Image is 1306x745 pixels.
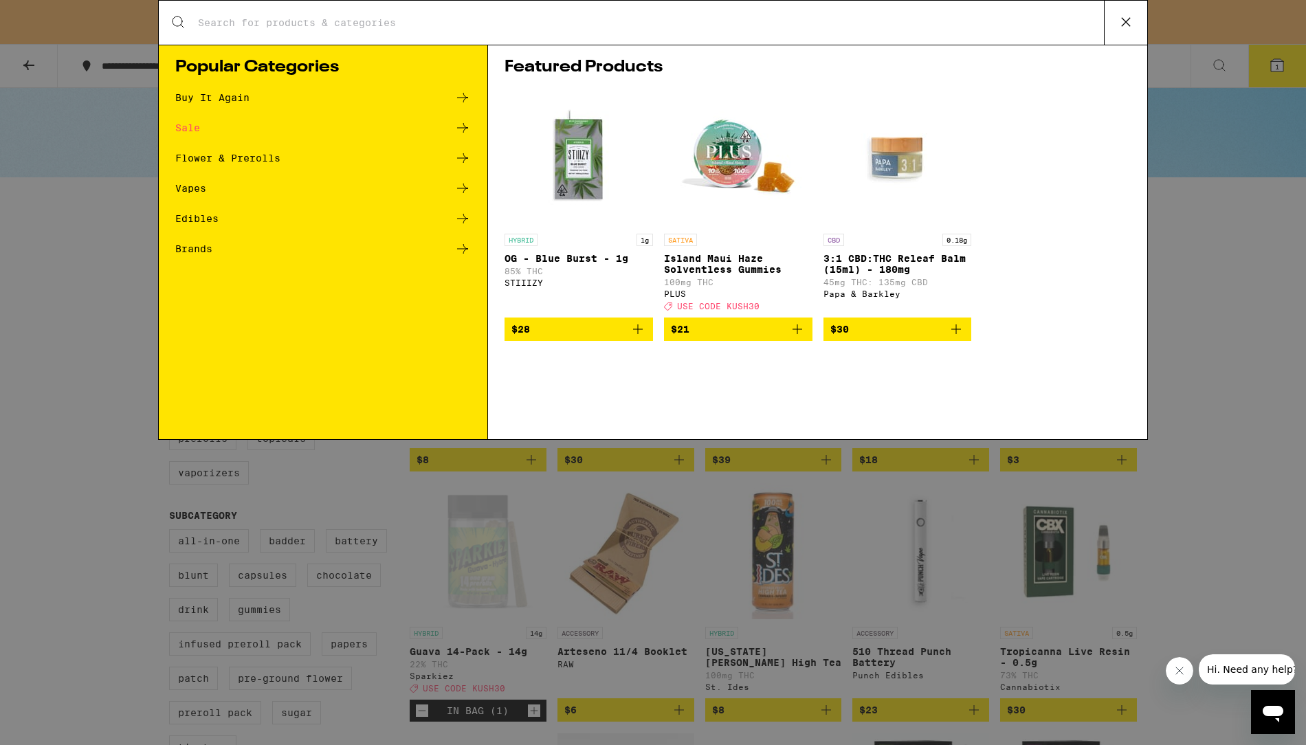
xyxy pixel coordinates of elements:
[664,318,812,341] button: Add to bag
[175,93,250,102] div: Buy It Again
[830,324,849,335] span: $30
[175,120,471,136] a: Sale
[175,153,280,163] div: Flower & Prerolls
[175,123,200,133] div: Sale
[823,89,972,318] a: Open page for 3:1 CBD:THC Releaf Balm (15ml) - 180mg from Papa & Barkley
[505,253,653,264] p: OG - Blue Burst - 1g
[664,253,812,275] p: Island Maui Haze Solventless Gummies
[175,214,219,223] div: Edibles
[664,89,812,318] a: Open page for Island Maui Haze Solventless Gummies from PLUS
[505,267,653,276] p: 85% THC
[823,318,972,341] button: Add to bag
[175,184,206,193] div: Vapes
[505,318,653,341] button: Add to bag
[175,150,471,166] a: Flower & Prerolls
[823,234,844,246] p: CBD
[828,89,966,227] img: Papa & Barkley - 3:1 CBD:THC Releaf Balm (15ml) - 180mg
[677,302,760,311] span: USE CODE KUSH30
[823,289,972,298] div: Papa & Barkley
[175,244,212,254] div: Brands
[175,210,471,227] a: Edibles
[8,10,99,21] span: Hi. Need any help?
[175,180,471,197] a: Vapes
[510,89,648,227] img: STIIIZY - OG - Blue Burst - 1g
[175,89,471,106] a: Buy It Again
[669,89,807,227] img: PLUS - Island Maui Haze Solventless Gummies
[505,89,653,318] a: Open page for OG - Blue Burst - 1g from STIIIZY
[823,253,972,275] p: 3:1 CBD:THC Releaf Balm (15ml) - 180mg
[942,234,971,246] p: 0.18g
[505,59,1131,76] h1: Featured Products
[637,234,653,246] p: 1g
[511,324,530,335] span: $28
[823,278,972,287] p: 45mg THC: 135mg CBD
[505,278,653,287] div: STIIIZY
[175,241,471,257] a: Brands
[1166,657,1193,685] iframe: Close message
[505,234,538,246] p: HYBRID
[1199,654,1295,685] iframe: Message from company
[671,324,689,335] span: $21
[664,234,697,246] p: SATIVA
[175,59,471,76] h1: Popular Categories
[1251,690,1295,734] iframe: Button to launch messaging window
[197,16,1104,29] input: Search for products & categories
[664,289,812,298] div: PLUS
[664,278,812,287] p: 100mg THC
